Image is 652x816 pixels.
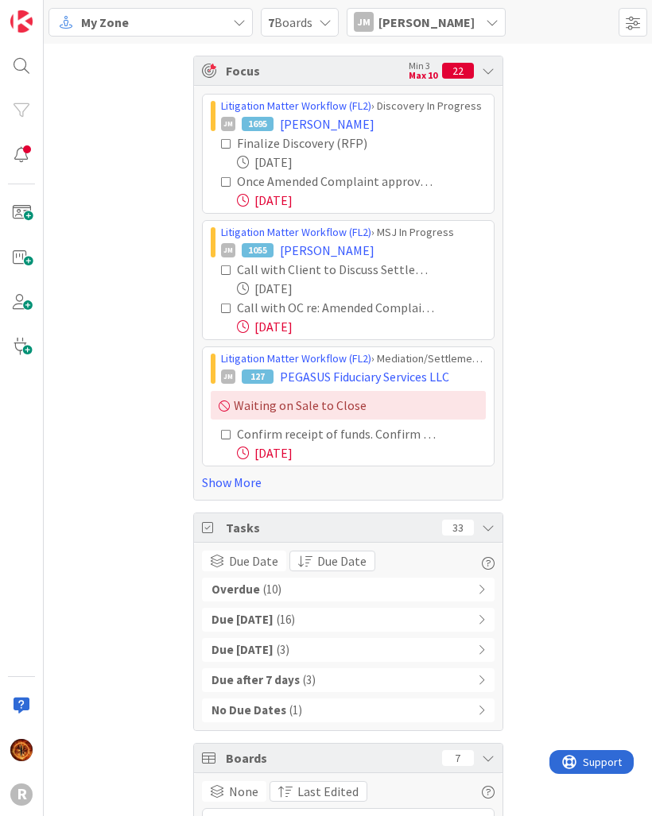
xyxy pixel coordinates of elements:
span: None [229,782,258,801]
span: ( 16 ) [277,611,295,629]
div: JM [354,12,374,32]
div: › Mediation/Settlement in Progress [221,350,486,367]
button: Last Edited [270,781,367,802]
span: [PERSON_NAME] [280,114,375,133]
div: R [10,783,33,806]
div: › Discovery In Progress [221,98,486,114]
div: JM [221,117,235,131]
div: Call with OC re: Amended Complaint / potential settlement. [237,298,438,317]
img: TR [10,739,33,761]
span: ( 1 ) [289,702,302,720]
div: 22 [442,63,474,79]
div: [DATE] [237,153,486,172]
a: Litigation Matter Workflow (FL2) [221,99,371,113]
b: Due [DATE] [212,641,274,659]
div: Max 10 [409,71,437,80]
span: My Zone [81,13,129,32]
span: PEGASUS Fiduciary Services LLC [280,367,449,386]
span: Tasks [226,518,434,537]
div: Finalize Discovery (RFP) [237,133,425,153]
b: Due after 7 days [212,671,300,690]
b: No Due Dates [212,702,286,720]
span: Due Date [229,551,278,570]
div: Confirm receipt of funds. Confirm that check to [PERSON_NAME] has gone out. [237,424,438,443]
b: Overdue [212,581,260,599]
div: [DATE] [237,317,486,336]
div: JM [221,243,235,257]
span: Boards [226,748,434,768]
a: Litigation Matter Workflow (FL2) [221,351,371,365]
span: ( 3 ) [303,671,316,690]
b: Due [DATE] [212,611,274,629]
a: Show More [202,473,495,492]
span: Boards [268,13,312,32]
div: › MSJ In Progress [221,224,486,241]
span: [PERSON_NAME] [280,241,375,260]
div: 1695 [242,117,274,131]
span: ( 10 ) [263,581,281,599]
button: Due Date [289,551,375,571]
div: [DATE] [237,191,486,210]
img: Visit kanbanzone.com [10,10,33,33]
div: [DATE] [237,279,486,298]
div: JM [221,369,235,384]
span: [PERSON_NAME] [378,13,475,32]
a: Litigation Matter Workflow (FL2) [221,225,371,239]
div: 1055 [242,243,274,257]
b: 7 [268,14,274,30]
div: 33 [442,520,474,536]
span: Due Date [317,551,367,570]
span: Support [33,2,72,21]
div: [DATE] [237,443,486,462]
div: 127 [242,369,274,384]
span: Focus [226,61,401,80]
div: Call with Client to Discuss Settlement Agreement. [237,260,438,279]
span: Last Edited [297,782,359,801]
div: Waiting on Sale to Close [211,391,486,420]
div: Min 3 [409,61,437,71]
div: Once Amended Complaint approved by client, provide to OC. [237,172,438,191]
div: 7 [442,750,474,766]
span: ( 3 ) [277,641,289,659]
